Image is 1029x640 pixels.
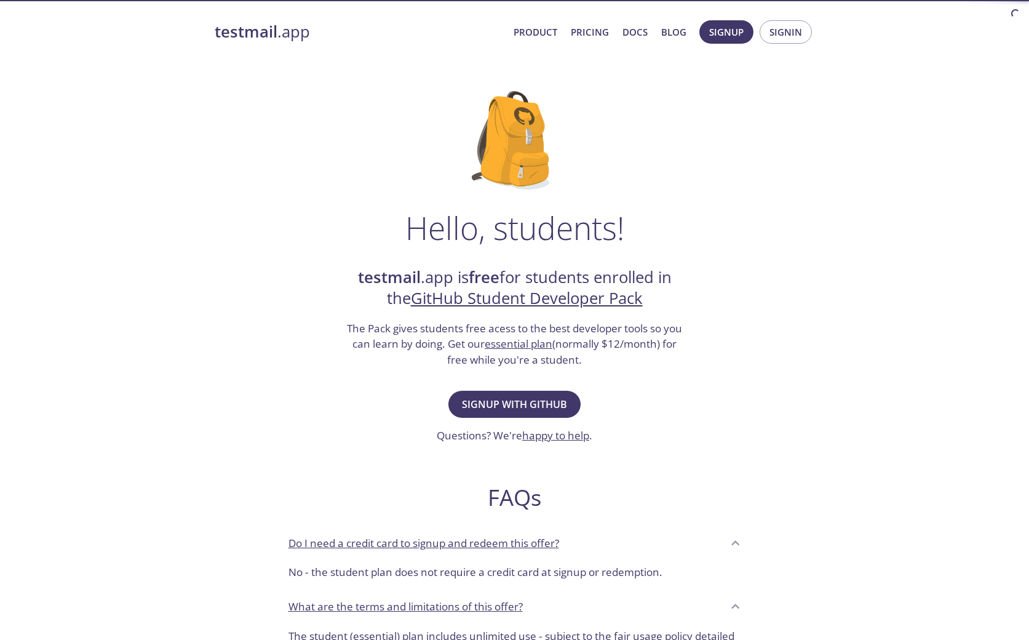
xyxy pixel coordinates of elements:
[485,337,552,351] a: essential plan
[411,287,643,309] a: GitHub Student Developer Pack
[346,321,684,368] h3: The Pack gives students free acess to the best developer tools so you can learn by doing. Get our...
[571,24,609,40] a: Pricing
[769,24,802,40] span: Signin
[462,396,567,413] span: Signup with GitHub
[215,21,277,42] strong: testmail
[279,526,751,559] div: Do I need a credit card to signup and redeem this offer?
[437,428,592,444] h3: Questions? We're .
[709,24,744,40] span: Signup
[699,20,753,44] button: Signup
[472,91,557,190] img: github-student-backpack.png
[405,209,624,246] h1: Hello, students!
[469,266,499,288] strong: free
[288,564,741,580] p: No - the student plan does not require a credit card at signup or redemption.
[346,267,684,310] h2: .app is for students enrolled in the
[661,24,686,40] a: Blog
[279,590,751,623] div: What are the terms and limitations of this offer?
[288,535,559,551] p: Do I need a credit card to signup and redeem this offer?
[215,22,504,42] a: testmail.app
[514,24,557,40] a: Product
[622,24,648,40] a: Docs
[288,599,523,615] p: What are the terms and limitations of this offer?
[279,484,751,511] h2: FAQs
[522,428,589,442] a: happy to help
[448,391,581,418] button: Signup with GitHub
[279,559,751,590] div: Do I need a credit card to signup and redeem this offer?
[358,266,421,288] strong: testmail
[760,20,812,44] button: Signin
